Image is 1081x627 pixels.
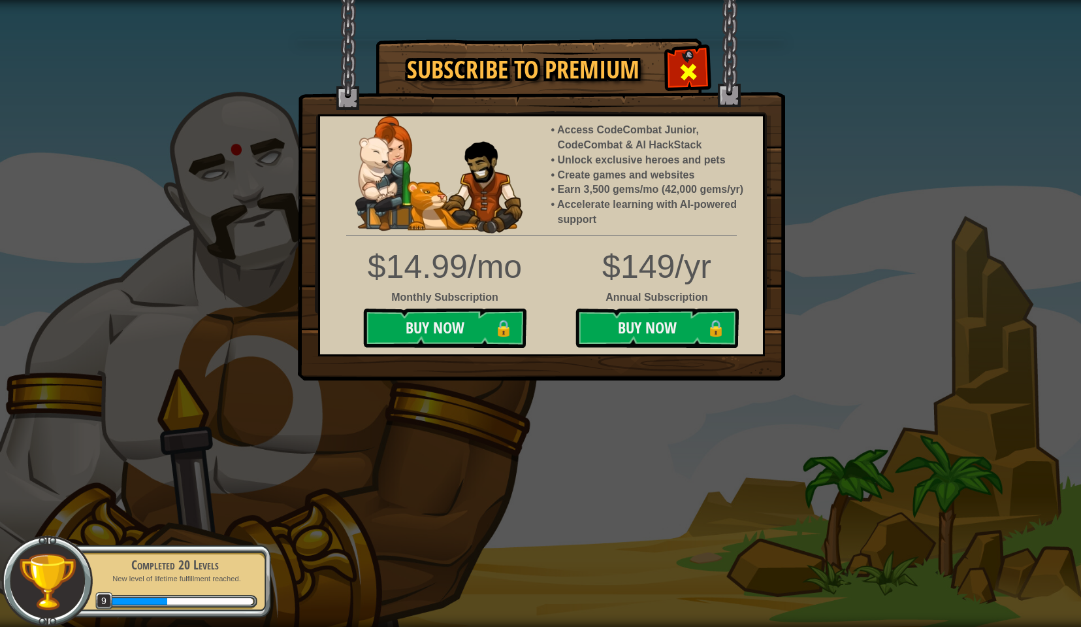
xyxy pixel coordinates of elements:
button: Buy Now🔒 [363,309,526,348]
div: Completed 20 Levels [93,556,257,574]
li: Earn 3,500 gems/mo (42,000 gems/yr) [558,182,750,197]
div: $14.99/mo [359,244,532,290]
button: Buy Now🔒 [575,309,739,348]
div: $149/yr [310,244,773,290]
div: Annual Subscription [310,290,773,305]
img: trophy.png [18,552,77,611]
span: 9 [95,592,113,610]
li: Create games and websites [558,168,750,183]
img: anya-and-nando-pet.webp [355,116,523,233]
li: Accelerate learning with AI-powered support [558,197,750,228]
div: Monthly Subscription [359,290,532,305]
h1: Subscribe to Premium [389,56,657,84]
li: Unlock exclusive heroes and pets [558,153,750,168]
li: Access CodeCombat Junior, CodeCombat & AI HackStack [558,123,750,153]
p: New level of lifetime fulfillment reached. [93,574,257,584]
